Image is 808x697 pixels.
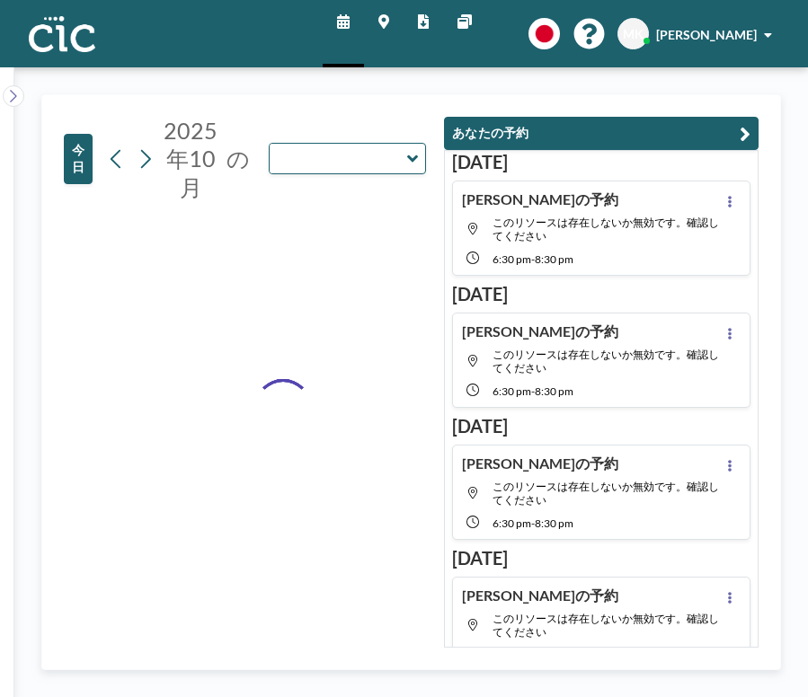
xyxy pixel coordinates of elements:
[493,348,719,375] span: このリソースは存在しないか無効です。確認してください
[535,384,573,398] span: 8:30 PM
[493,516,531,530] span: 6:30 PM
[462,587,618,604] h4: [PERSON_NAME]の予約
[493,612,719,639] span: このリソースは存在しないか無効です。確認してください
[462,454,618,472] h4: [PERSON_NAME]の予約
[164,117,218,200] span: 2025年10月
[493,216,719,243] span: このリソースは存在しないか無効です。確認してください
[493,384,531,398] span: 6:30 PM
[29,16,95,52] img: organization-logo
[531,252,535,266] span: -
[535,516,573,530] span: 8:30 PM
[452,283,750,305] h3: [DATE]
[452,547,750,569] h3: [DATE]
[226,145,250,172] span: の
[656,27,757,42] span: [PERSON_NAME]
[531,516,535,530] span: -
[444,117,759,150] button: あなたの予約
[493,252,531,266] span: 6:30 PM
[623,26,644,42] span: MK
[493,480,719,507] span: このリソースは存在しないか無効です。確認してください
[462,322,618,340] h4: [PERSON_NAME]の予約
[452,415,750,437] h3: [DATE]
[531,384,535,398] span: -
[462,190,618,208] h4: [PERSON_NAME]の予約
[452,151,750,173] h3: [DATE]
[64,134,93,184] button: 今日
[535,252,573,266] span: 8:30 PM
